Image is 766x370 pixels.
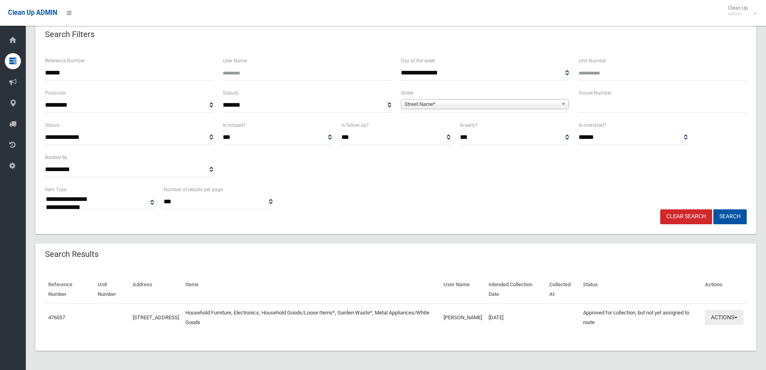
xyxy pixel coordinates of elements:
[660,209,712,224] a: Clear Search
[405,99,558,109] span: Street Name*
[724,5,756,17] span: Clean Up
[713,209,747,224] button: Search
[35,27,104,42] header: Search Filters
[546,276,580,304] th: Collected At
[223,89,238,97] label: Suburb
[48,314,65,320] a: 476057
[133,314,179,320] a: [STREET_ADDRESS]
[580,276,702,304] th: Status
[485,276,546,304] th: Intended Collection Date
[223,121,246,130] label: Is missed?
[45,121,59,130] label: Status
[129,276,182,304] th: Address
[94,276,129,304] th: Unit Number
[164,185,223,194] label: Number of results per page
[485,304,546,331] td: [DATE]
[440,304,485,331] td: [PERSON_NAME]
[460,121,478,130] label: Is early?
[45,153,68,162] label: Booked By
[341,121,369,130] label: Is follow up?
[579,56,606,65] label: Unit Number
[440,276,485,304] th: User Name
[579,121,606,130] label: Is oversized?
[8,9,57,17] span: Clean Up ADMIN
[45,276,94,304] th: Reference Number
[45,56,85,65] label: Reference Number
[182,304,440,331] td: Household Furniture, Electronics, Household Goods/Loose Items*, Garden Waste*, Metal Appliances/W...
[401,56,435,65] label: Day of the week
[35,246,108,262] header: Search Results
[728,11,748,17] small: Admin
[45,89,66,97] label: Postcode
[45,185,66,194] label: Item Type
[705,310,743,325] button: Actions
[401,89,413,97] label: Street
[579,89,612,97] label: House Number
[580,304,702,331] td: Approved for collection, but not yet assigned to route
[223,56,247,65] label: User Name
[702,276,747,304] th: Actions
[182,276,440,304] th: Items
